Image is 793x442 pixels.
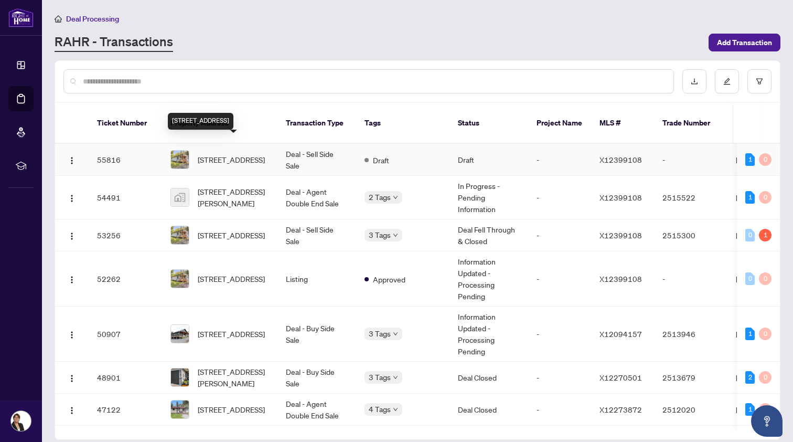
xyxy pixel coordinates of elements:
[759,328,771,340] div: 0
[55,33,173,52] a: RAHR - Transactions
[63,401,80,418] button: Logo
[751,405,783,437] button: Open asap
[449,307,528,362] td: Information Updated - Processing Pending
[528,362,591,394] td: -
[198,404,265,415] span: [STREET_ADDRESS]
[369,403,391,415] span: 4 Tags
[198,186,269,209] span: [STREET_ADDRESS][PERSON_NAME]
[198,328,265,340] span: [STREET_ADDRESS]
[369,371,391,383] span: 3 Tags
[449,103,528,144] th: Status
[528,394,591,426] td: -
[528,176,591,219] td: -
[66,14,119,24] span: Deal Processing
[277,251,356,307] td: Listing
[747,69,771,93] button: filter
[528,103,591,144] th: Project Name
[373,154,389,166] span: Draft
[171,325,189,343] img: thumbnail-img
[68,232,76,240] img: Logo
[369,229,391,241] span: 3 Tags
[68,156,76,165] img: Logo
[759,272,771,285] div: 0
[171,226,189,244] img: thumbnail-img
[89,144,162,176] td: 55816
[449,219,528,251] td: Deal Fell Through & Closed
[759,191,771,204] div: 0
[198,229,265,241] span: [STREET_ADDRESS]
[682,69,706,93] button: download
[369,328,391,340] span: 3 Tags
[449,251,528,307] td: Information Updated - Processing Pending
[198,273,265,285] span: [STREET_ADDRESS]
[373,273,405,285] span: Approved
[68,331,76,339] img: Logo
[277,219,356,251] td: Deal - Sell Side Sale
[591,103,654,144] th: MLS #
[715,69,739,93] button: edit
[717,34,772,51] span: Add Transaction
[171,270,189,288] img: thumbnail-img
[759,403,771,416] div: 0
[599,193,642,202] span: X12399108
[162,103,277,144] th: Property Address
[68,194,76,203] img: Logo
[198,366,269,389] span: [STREET_ADDRESS][PERSON_NAME]
[745,371,755,384] div: 2
[709,34,780,51] button: Add Transaction
[89,362,162,394] td: 48901
[198,154,265,165] span: [STREET_ADDRESS]
[449,176,528,219] td: In Progress - Pending Information
[393,375,398,380] span: down
[171,369,189,386] img: thumbnail-img
[599,373,642,382] span: X12270501
[63,270,80,287] button: Logo
[171,188,189,206] img: thumbnail-img
[745,328,755,340] div: 1
[55,15,62,23] span: home
[356,103,449,144] th: Tags
[63,369,80,386] button: Logo
[277,362,356,394] td: Deal - Buy Side Sale
[63,325,80,342] button: Logo
[723,78,731,85] span: edit
[277,394,356,426] td: Deal - Agent Double End Sale
[745,191,755,204] div: 1
[393,331,398,336] span: down
[654,219,727,251] td: 2515300
[759,153,771,166] div: 0
[745,153,755,166] div: 1
[654,362,727,394] td: 2513679
[89,251,162,307] td: 52262
[89,307,162,362] td: 50907
[89,394,162,426] td: 47122
[756,78,763,85] span: filter
[691,78,698,85] span: download
[68,276,76,284] img: Logo
[528,219,591,251] td: -
[89,219,162,251] td: 53256
[171,401,189,418] img: thumbnail-img
[393,233,398,238] span: down
[89,103,162,144] th: Ticket Number
[745,272,755,285] div: 0
[63,189,80,206] button: Logo
[654,307,727,362] td: 2513946
[393,195,398,200] span: down
[89,176,162,219] td: 54491
[745,229,755,241] div: 0
[599,405,642,414] span: X12273872
[277,307,356,362] td: Deal - Buy Side Sale
[449,144,528,176] td: Draft
[654,176,727,219] td: 2515522
[528,144,591,176] td: -
[63,151,80,168] button: Logo
[528,307,591,362] td: -
[654,144,727,176] td: -
[599,155,642,164] span: X12399108
[171,151,189,169] img: thumbnail-img
[8,8,34,27] img: logo
[528,251,591,307] td: -
[277,144,356,176] td: Deal - Sell Side Sale
[277,103,356,144] th: Transaction Type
